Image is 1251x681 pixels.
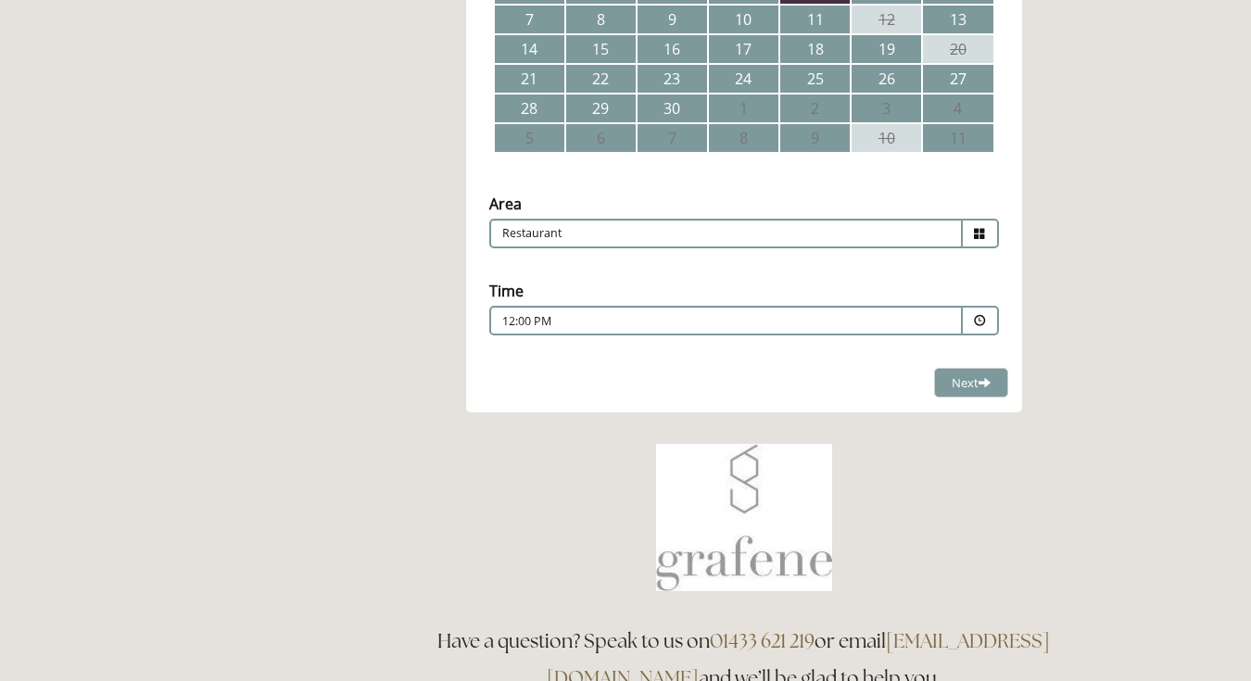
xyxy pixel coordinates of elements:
span: Next [952,374,991,391]
td: 8 [566,6,636,33]
td: 7 [495,6,564,33]
td: 12 [852,6,921,33]
td: 19 [852,35,921,63]
td: 22 [566,65,636,93]
td: 20 [923,35,992,63]
td: 8 [709,124,778,152]
td: 4 [923,95,992,122]
td: 25 [780,65,850,93]
td: 28 [495,95,564,122]
td: 11 [780,6,850,33]
td: 17 [709,35,778,63]
td: 11 [923,124,992,152]
td: 15 [566,35,636,63]
td: 30 [638,95,707,122]
td: 24 [709,65,778,93]
td: 2 [780,95,850,122]
label: Area [489,194,522,214]
td: 10 [709,6,778,33]
td: 3 [852,95,921,122]
td: 10 [852,124,921,152]
p: 12:00 PM [502,313,838,330]
a: 01433 621 219 [710,628,815,653]
td: 7 [638,124,707,152]
td: 27 [923,65,992,93]
button: Next [934,368,1008,398]
img: Book a table at Grafene Restaurant @ Losehill [656,444,832,591]
td: 5 [495,124,564,152]
td: 9 [638,6,707,33]
td: 21 [495,65,564,93]
td: 6 [566,124,636,152]
label: Time [489,281,524,301]
td: 29 [566,95,636,122]
td: 26 [852,65,921,93]
td: 23 [638,65,707,93]
td: 18 [780,35,850,63]
td: 14 [495,35,564,63]
td: 1 [709,95,778,122]
td: 16 [638,35,707,63]
td: 9 [780,124,850,152]
td: 13 [923,6,992,33]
